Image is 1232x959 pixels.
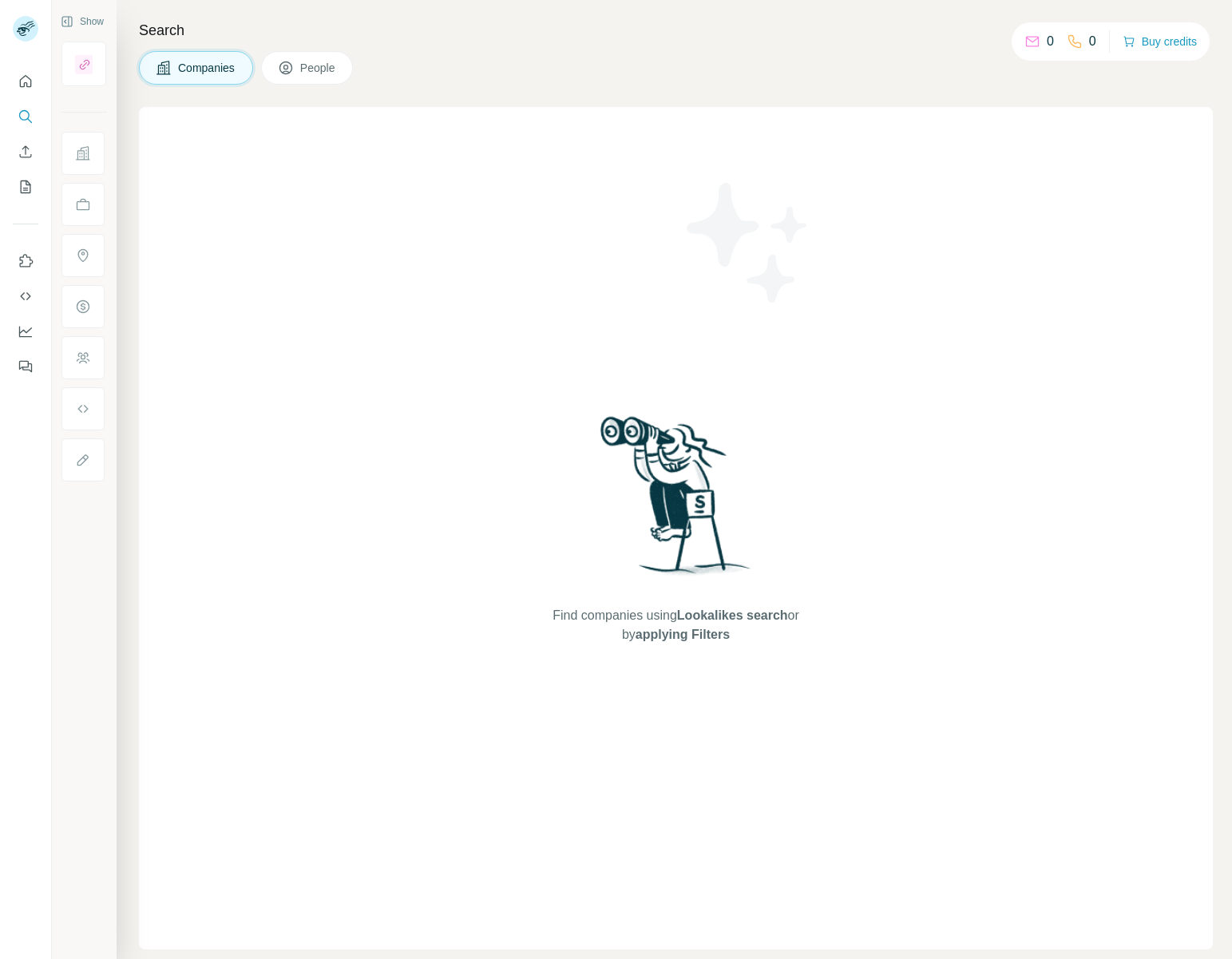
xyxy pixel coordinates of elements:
[13,137,38,166] button: Enrich CSV
[13,102,38,131] button: Search
[13,352,38,381] button: Feedback
[13,282,38,311] button: Use Surfe API
[50,10,115,34] button: Show
[13,172,38,201] button: My lists
[13,67,38,96] button: Quick start
[1123,30,1197,53] button: Buy credits
[677,608,788,622] span: Lookalikes search
[300,60,337,76] span: People
[593,412,759,590] img: Surfe Illustration - Woman searching with binoculars
[1047,32,1054,51] p: 0
[636,628,730,641] span: applying Filters
[139,19,1213,42] h4: Search
[13,317,38,346] button: Dashboard
[548,606,803,644] span: Find companies using or by
[1089,32,1096,51] p: 0
[676,171,820,315] img: Surfe Illustration - Stars
[178,60,236,76] span: Companies
[13,247,38,275] button: Use Surfe on LinkedIn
